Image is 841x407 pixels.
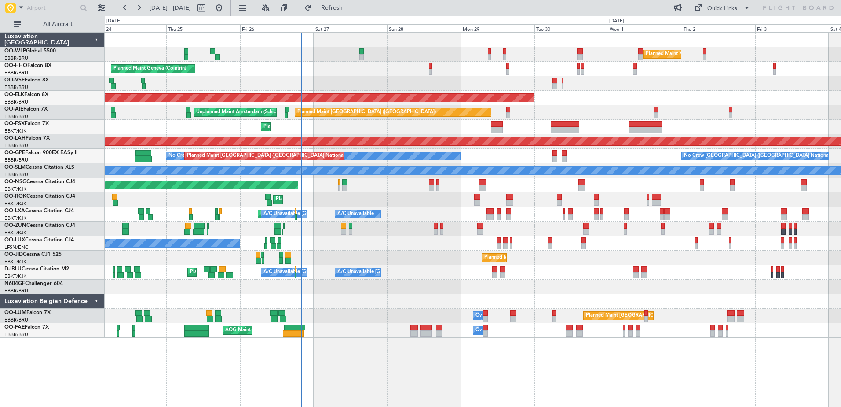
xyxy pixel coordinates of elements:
[4,266,69,272] a: D-IBLUCessna Citation M2
[4,113,28,120] a: EBBR/BRU
[4,215,26,222] a: EBKT/KJK
[387,24,461,32] div: Sun 28
[263,266,427,279] div: A/C Unavailable [GEOGRAPHIC_DATA] ([GEOGRAPHIC_DATA] National)
[4,142,28,149] a: EBBR/BRU
[93,24,166,32] div: Wed 24
[4,150,77,155] a: OO-GPEFalcon 900EX EASy II
[682,24,755,32] div: Thu 2
[4,325,25,330] span: OO-FAE
[4,310,26,315] span: OO-LUM
[4,107,23,112] span: OO-AIE
[4,99,28,105] a: EBBR/BRU
[27,1,77,15] input: Airport
[10,17,95,31] button: All Aircraft
[586,309,745,322] div: Planned Maint [GEOGRAPHIC_DATA] ([GEOGRAPHIC_DATA] National)
[166,24,240,32] div: Thu 25
[297,106,436,119] div: Planned Maint [GEOGRAPHIC_DATA] ([GEOGRAPHIC_DATA])
[4,150,25,155] span: OO-GPE
[4,78,25,83] span: OO-VSF
[4,223,75,228] a: OO-ZUNCessna Citation CJ4
[4,165,26,170] span: OO-SLM
[475,324,535,337] div: Owner Melsbroek Air Base
[314,5,351,11] span: Refresh
[4,281,63,286] a: N604GFChallenger 604
[106,18,121,25] div: [DATE]
[690,1,755,15] button: Quick Links
[23,21,93,27] span: All Aircraft
[609,18,624,25] div: [DATE]
[263,207,427,221] div: A/C Unavailable [GEOGRAPHIC_DATA] ([GEOGRAPHIC_DATA] National)
[684,149,831,163] div: No Crew [GEOGRAPHIC_DATA] ([GEOGRAPHIC_DATA] National)
[4,288,28,294] a: EBBR/BRU
[4,266,22,272] span: D-IBLU
[4,136,26,141] span: OO-LAH
[276,193,378,206] div: Planned Maint Kortrijk-[GEOGRAPHIC_DATA]
[4,92,48,97] a: OO-ELKFalcon 8X
[4,331,28,338] a: EBBR/BRU
[4,194,75,199] a: OO-ROKCessna Citation CJ4
[4,92,24,97] span: OO-ELK
[225,324,332,337] div: AOG Maint [US_STATE] ([GEOGRAPHIC_DATA])
[314,24,387,32] div: Sat 27
[608,24,681,32] div: Wed 1
[4,229,26,236] a: EBKT/KJK
[4,121,25,126] span: OO-FSX
[4,157,28,163] a: EBBR/BRU
[4,237,25,243] span: OO-LUX
[4,70,28,76] a: EBBR/BRU
[4,63,51,68] a: OO-HHOFalcon 8X
[4,208,74,214] a: OO-LXACessna Citation CJ4
[168,149,316,163] div: No Crew [GEOGRAPHIC_DATA] ([GEOGRAPHIC_DATA] National)
[190,266,288,279] div: Planned Maint Nice ([GEOGRAPHIC_DATA])
[4,310,51,315] a: OO-LUMFalcon 7X
[707,4,737,13] div: Quick Links
[263,120,366,133] div: Planned Maint Kortrijk-[GEOGRAPHIC_DATA]
[4,84,28,91] a: EBBR/BRU
[300,1,353,15] button: Refresh
[475,309,535,322] div: Owner Melsbroek Air Base
[150,4,191,12] span: [DATE] - [DATE]
[113,62,186,75] div: Planned Maint Geneva (Cointrin)
[337,266,478,279] div: A/C Unavailable [GEOGRAPHIC_DATA]-[GEOGRAPHIC_DATA]
[4,179,26,185] span: OO-NSG
[240,24,314,32] div: Fri 26
[4,171,28,178] a: EBBR/BRU
[4,48,56,54] a: OO-WLPGlobal 5500
[4,63,27,68] span: OO-HHO
[4,252,23,257] span: OO-JID
[4,55,28,62] a: EBBR/BRU
[4,273,26,280] a: EBKT/KJK
[4,281,25,286] span: N604GF
[4,200,26,207] a: EBKT/KJK
[646,48,709,61] div: Planned Maint Milan (Linate)
[4,165,74,170] a: OO-SLMCessna Citation XLS
[4,48,26,54] span: OO-WLP
[461,24,534,32] div: Mon 29
[4,186,26,192] a: EBKT/KJK
[4,78,49,83] a: OO-VSFFalcon 8X
[4,179,75,185] a: OO-NSGCessna Citation CJ4
[4,223,26,228] span: OO-ZUN
[755,24,829,32] div: Fri 3
[484,251,587,264] div: Planned Maint Kortrijk-[GEOGRAPHIC_DATA]
[4,107,48,112] a: OO-AIEFalcon 7X
[4,317,28,323] a: EBBR/BRU
[196,106,285,119] div: Unplanned Maint Amsterdam (Schiphol)
[4,252,62,257] a: OO-JIDCessna CJ1 525
[337,207,374,221] div: A/C Unavailable
[187,149,346,163] div: Planned Maint [GEOGRAPHIC_DATA] ([GEOGRAPHIC_DATA] National)
[534,24,608,32] div: Tue 30
[4,259,26,265] a: EBKT/KJK
[4,244,29,251] a: LFSN/ENC
[4,121,49,126] a: OO-FSXFalcon 7X
[4,325,49,330] a: OO-FAEFalcon 7X
[4,136,50,141] a: OO-LAHFalcon 7X
[4,208,25,214] span: OO-LXA
[4,194,26,199] span: OO-ROK
[4,237,74,243] a: OO-LUXCessna Citation CJ4
[4,128,26,134] a: EBKT/KJK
